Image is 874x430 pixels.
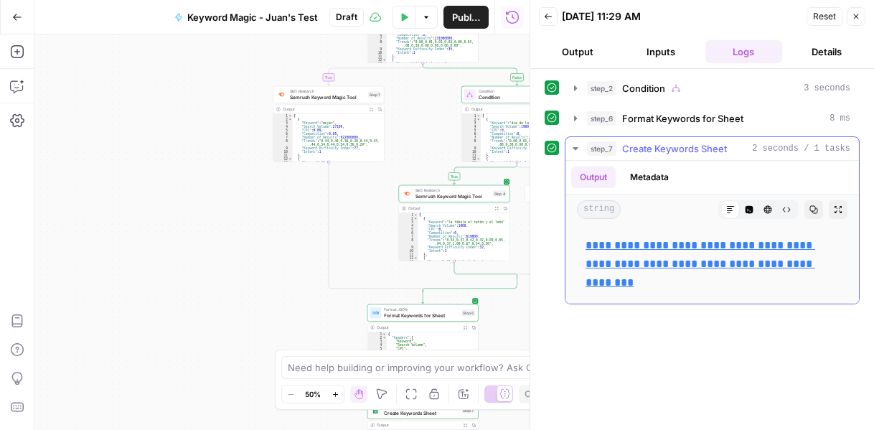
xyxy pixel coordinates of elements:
[367,37,387,40] div: 7
[288,118,293,121] span: Toggle code folding, rows 2 through 11
[399,246,418,249] div: 9
[384,307,459,312] span: Format JSON
[377,422,459,428] div: Output
[587,111,616,126] span: step_6
[273,118,293,121] div: 2
[622,141,727,156] span: Create Keywords Sheet
[493,190,507,197] div: Step 4
[399,217,418,220] div: 2
[336,11,357,24] span: Draft
[462,161,481,164] div: 13
[372,407,379,414] img: Group%201%201.png
[461,407,475,413] div: Step 7
[443,6,489,29] button: Publish
[273,121,293,125] div: 3
[399,228,418,231] div: 5
[377,324,459,330] div: Output
[571,167,616,188] button: Output
[471,106,553,112] div: Output
[804,82,850,95] span: 3 seconds
[423,62,518,85] g: Edge from step_2 to step_3
[399,260,418,267] div: 13
[399,213,418,217] div: 1
[367,343,387,347] div: 4
[399,231,418,235] div: 6
[273,139,293,146] div: 8
[519,385,552,403] button: Copy
[462,139,481,146] div: 8
[462,118,481,121] div: 2
[479,93,553,101] span: Condition
[290,88,365,94] span: SEO Research
[288,157,293,161] span: Toggle code folding, rows 12 through 21
[273,114,293,118] div: 1
[23,37,34,49] img: website_grey.svg
[278,91,285,98] img: 8a3tdog8tf0qdwwcclgyu02y995m
[462,154,481,157] div: 11
[414,217,418,220] span: Toggle code folding, rows 2 through 11
[399,253,418,256] div: 11
[55,85,128,94] div: Domain Overview
[382,336,387,340] span: Toggle code folding, rows 2 through 10
[273,132,293,136] div: 6
[273,136,293,139] div: 7
[452,10,480,24] span: Publish
[329,162,423,291] g: Edge from step_1 to step_2-conditional-end
[788,40,865,63] button: Details
[273,128,293,132] div: 5
[399,185,510,261] div: SEO ResearchSemrush Keyword Magic ToolStep 4Output[ { "Keyword":"la fábula el ratón y el león" "S...
[479,88,553,94] span: Condition
[367,336,387,340] div: 2
[462,136,481,139] div: 7
[462,114,481,118] div: 1
[187,10,318,24] span: Keyword Magic - Juan's Test
[367,332,387,336] div: 1
[539,40,616,63] button: Output
[462,157,481,161] div: 12
[622,40,700,63] button: Inputs
[367,33,387,37] div: 6
[367,55,387,58] div: 11
[39,83,50,95] img: tab_domain_overview_orange.svg
[384,312,459,319] span: Format Keywords for Sheet
[382,332,387,336] span: Toggle code folding, rows 1 through 1013
[423,276,517,292] g: Edge from step_3-conditional-end to step_2-conditional-end
[622,81,665,95] span: Condition
[367,51,387,55] div: 10
[159,85,242,94] div: Keywords by Traffic
[273,157,293,161] div: 12
[577,200,621,219] span: string
[565,77,859,100] button: 3 seconds
[399,249,418,253] div: 10
[367,47,387,51] div: 9
[462,150,481,154] div: 10
[476,157,481,161] span: Toggle code folding, rows 12 through 21
[415,187,490,193] span: SEO Research
[273,86,385,162] div: SEO ResearchSemrush Keyword Magic ToolStep 1Output[ { "Keyword":"mujer", "Search Volume":27100, "...
[273,161,293,164] div: 13
[461,309,475,316] div: Step 6
[283,106,365,112] div: Output
[273,154,293,157] div: 11
[403,190,410,197] img: 8a3tdog8tf0qdwwcclgyu02y995m
[621,167,677,188] button: Metadata
[399,238,418,246] div: 8
[587,141,616,156] span: step_7
[565,107,859,130] button: 8 ms
[368,91,381,98] div: Step 1
[367,40,387,47] div: 8
[813,10,836,23] span: Reset
[367,347,387,350] div: 5
[37,37,158,49] div: Domain: [DOMAIN_NAME]
[384,409,459,416] span: Create Keywords Sheet
[328,62,423,85] g: Edge from step_2 to step_1
[752,142,850,155] span: 2 seconds / 1 tasks
[587,81,616,95] span: step_2
[415,192,490,200] span: Semrush Keyword Magic Tool
[367,58,387,62] div: 12
[273,150,293,154] div: 10
[462,132,481,136] div: 6
[399,220,418,224] div: 3
[414,256,418,260] span: Toggle code folding, rows 12 through 21
[399,235,418,238] div: 7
